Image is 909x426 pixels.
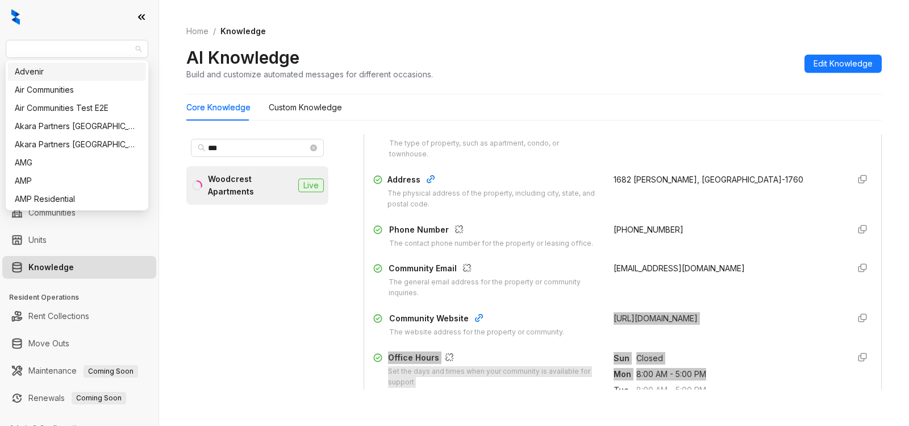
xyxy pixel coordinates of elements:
[389,238,593,249] div: The contact phone number for the property or leasing office.
[8,154,146,172] div: AMG
[614,384,636,396] span: Tue
[269,101,342,114] div: Custom Knowledge
[28,332,69,355] a: Move Outs
[2,229,156,251] li: Units
[814,57,873,70] span: Edit Knowledge
[388,351,599,366] div: Office Hours
[184,25,211,38] a: Home
[8,63,146,81] div: Advenir
[15,138,139,151] div: Akara Partners [GEOGRAPHIC_DATA]
[636,384,840,396] span: 8:00 AM - 5:00 PM
[2,125,156,148] li: Leasing
[186,47,299,68] h2: AI Knowledge
[614,225,683,234] span: [PHONE_NUMBER]
[28,229,47,251] a: Units
[186,68,433,80] div: Build and customize automated messages for different occasions.
[12,40,141,57] span: LDG Gateway
[186,101,251,114] div: Core Knowledge
[9,292,159,303] h3: Resident Operations
[389,327,564,338] div: The website address for the property or community.
[389,224,593,238] div: Phone Number
[389,138,600,160] div: The type of property, such as apartment, condo, or townhouse.
[8,172,146,190] div: AMP
[298,179,324,192] span: Live
[15,102,139,114] div: Air Communities Test E2E
[220,26,266,36] span: Knowledge
[310,144,317,151] span: close-circle
[213,25,216,38] li: /
[2,76,156,99] li: Leads
[2,256,156,279] li: Knowledge
[8,190,146,208] div: AMP Residential
[15,120,139,133] div: Akara Partners [GEOGRAPHIC_DATA]
[198,144,206,152] span: search
[2,152,156,175] li: Collections
[8,135,146,154] div: Akara Partners Phoenix
[8,99,146,117] div: Air Communities Test E2E
[2,387,156,410] li: Renewals
[387,173,600,188] div: Address
[614,368,636,380] span: Mon
[8,117,146,135] div: Akara Partners Nashville
[804,55,882,73] button: Edit Knowledge
[389,312,564,327] div: Community Website
[636,352,840,365] span: Closed
[15,84,139,96] div: Air Communities
[2,332,156,355] li: Move Outs
[2,305,156,328] li: Rent Collections
[614,173,840,186] div: 1682 [PERSON_NAME], [GEOGRAPHIC_DATA]-1760
[28,201,76,224] a: Communities
[28,256,74,279] a: Knowledge
[388,366,599,388] div: Set the days and times when your community is available for support
[8,81,146,99] div: Air Communities
[15,156,139,169] div: AMG
[28,305,89,328] a: Rent Collections
[208,173,294,198] div: Woodcrest Apartments
[84,365,138,378] span: Coming Soon
[636,368,840,380] span: 8:00 AM - 5:00 PM
[15,193,139,205] div: AMP Residential
[614,313,698,323] span: [URL][DOMAIN_NAME]
[614,352,636,365] span: Sun
[389,277,600,299] div: The general email address for the property or community inquiries.
[2,359,156,382] li: Maintenance
[28,387,126,410] a: RenewalsComing Soon
[2,201,156,224] li: Communities
[72,392,126,404] span: Coming Soon
[15,175,139,187] div: AMP
[389,262,600,277] div: Community Email
[15,65,139,78] div: Advenir
[11,9,20,25] img: logo
[614,263,745,273] span: [EMAIL_ADDRESS][DOMAIN_NAME]
[387,188,600,210] div: The physical address of the property, including city, state, and postal code.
